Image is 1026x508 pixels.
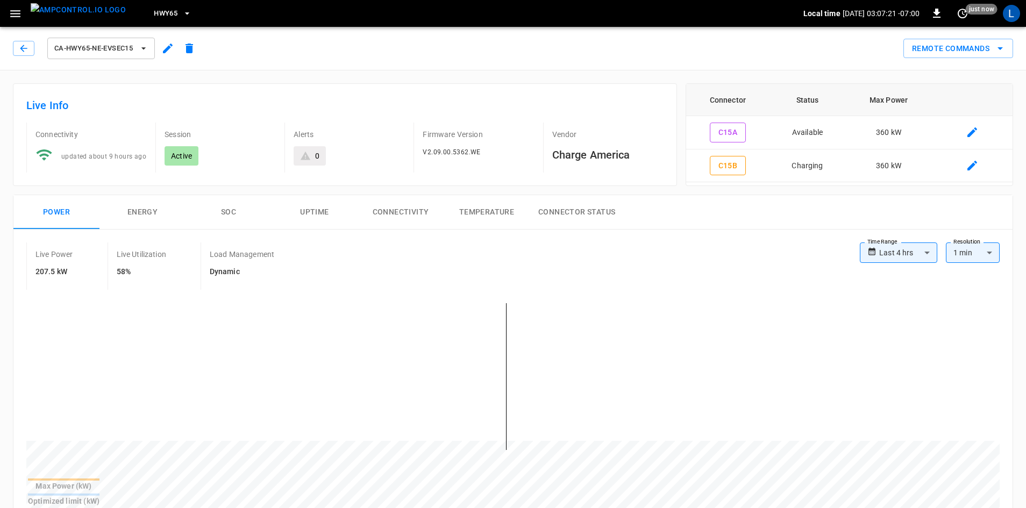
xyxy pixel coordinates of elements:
div: profile-icon [1003,5,1020,22]
div: Last 4 hrs [879,242,937,263]
button: Remote Commands [903,39,1013,59]
p: Live Power [35,249,73,260]
p: Active [171,151,192,161]
th: Max Power [845,84,932,116]
td: 360 kW [845,149,932,183]
td: Charging [769,149,845,183]
p: Alerts [294,129,405,140]
span: just now [966,4,997,15]
td: 360 kW [845,116,932,149]
span: HWY65 [154,8,177,20]
p: Vendor [552,129,664,140]
button: Energy [99,195,186,230]
p: Firmware Version [423,129,534,140]
table: connector table [686,84,1013,182]
td: Available [769,116,845,149]
button: Temperature [444,195,530,230]
span: V2.09.00.5362.WE [423,148,480,156]
label: Resolution [953,238,980,246]
h6: Charge America [552,146,664,163]
button: Connector Status [530,195,624,230]
div: 0 [315,151,319,161]
button: Uptime [272,195,358,230]
th: Status [769,84,845,116]
span: ca-hwy65-ne-evseC15 [54,42,134,55]
img: ampcontrol.io logo [31,3,126,17]
p: Session [165,129,276,140]
h6: 58% [117,266,166,278]
button: Power [13,195,99,230]
button: C15A [710,123,746,142]
p: [DATE] 03:07:21 -07:00 [843,8,920,19]
button: set refresh interval [954,5,971,22]
div: 1 min [946,242,1000,263]
button: ca-hwy65-ne-evseC15 [47,38,155,59]
label: Time Range [867,238,897,246]
p: Load Management [210,249,274,260]
p: Live Utilization [117,249,166,260]
h6: 207.5 kW [35,266,73,278]
h6: Live Info [26,97,664,114]
button: C15B [710,156,746,176]
div: remote commands options [903,39,1013,59]
button: SOC [186,195,272,230]
p: Local time [803,8,840,19]
span: updated about 9 hours ago [61,153,146,160]
button: HWY65 [149,3,196,24]
th: Connector [686,84,769,116]
button: Connectivity [358,195,444,230]
h6: Dynamic [210,266,274,278]
p: Connectivity [35,129,147,140]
